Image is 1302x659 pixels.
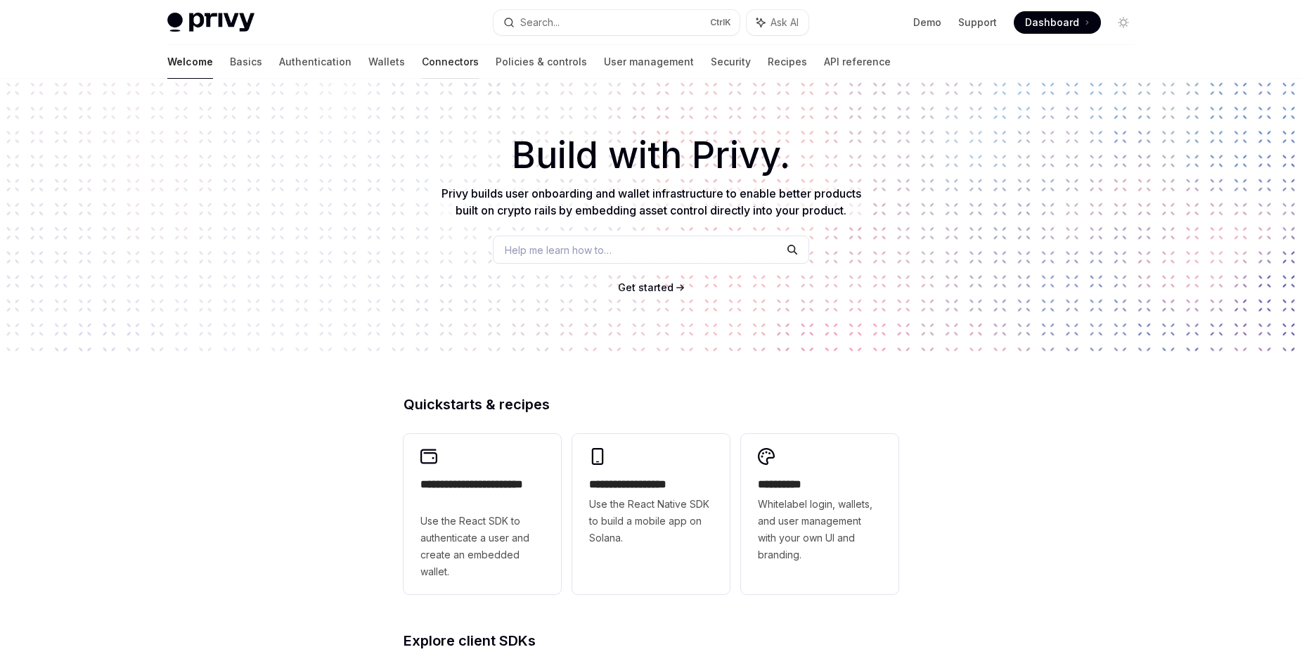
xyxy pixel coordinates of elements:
[230,45,262,79] a: Basics
[496,45,587,79] a: Policies & controls
[368,45,405,79] a: Wallets
[958,15,997,30] a: Support
[747,10,808,35] button: Ask AI
[824,45,891,79] a: API reference
[758,496,882,563] span: Whitelabel login, wallets, and user management with your own UI and branding.
[422,45,479,79] a: Connectors
[913,15,941,30] a: Demo
[404,634,536,648] span: Explore client SDKs
[512,143,790,168] span: Build with Privy.
[710,17,731,28] span: Ctrl K
[711,45,751,79] a: Security
[404,397,550,411] span: Quickstarts & recipes
[167,13,254,32] img: light logo
[572,434,730,594] a: **** **** **** ***Use the React Native SDK to build a mobile app on Solana.
[494,10,740,35] button: Search...CtrlK
[420,513,544,580] span: Use the React SDK to authenticate a user and create an embedded wallet.
[1025,15,1079,30] span: Dashboard
[618,281,673,295] a: Get started
[618,281,673,293] span: Get started
[589,496,713,546] span: Use the React Native SDK to build a mobile app on Solana.
[741,434,898,594] a: **** *****Whitelabel login, wallets, and user management with your own UI and branding.
[167,45,213,79] a: Welcome
[604,45,694,79] a: User management
[505,243,612,257] span: Help me learn how to…
[771,15,799,30] span: Ask AI
[279,45,352,79] a: Authentication
[1112,11,1135,34] button: Toggle dark mode
[1014,11,1101,34] a: Dashboard
[441,186,861,217] span: Privy builds user onboarding and wallet infrastructure to enable better products built on crypto ...
[768,45,807,79] a: Recipes
[520,14,560,31] div: Search...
